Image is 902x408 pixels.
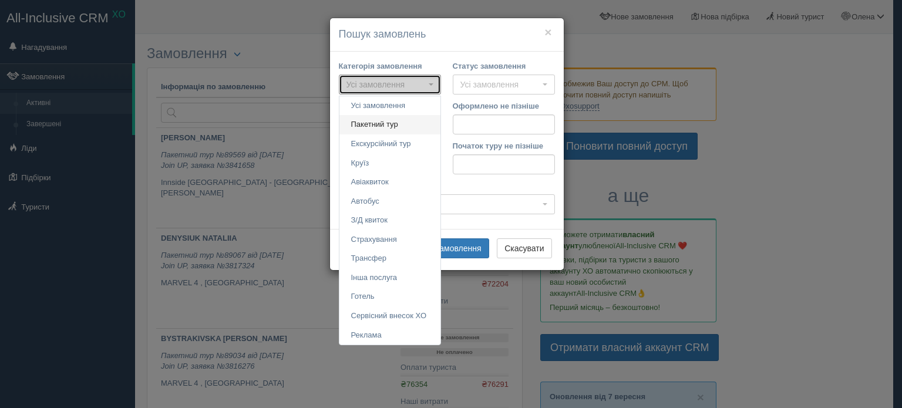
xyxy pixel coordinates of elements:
[346,198,540,210] span: Усі замовлення
[339,180,555,191] label: Електронний підпис
[339,194,555,214] button: Усі замовлення
[351,311,427,322] span: Сервісний внесок XO
[351,234,397,245] span: Страхування
[497,238,551,258] button: Скасувати
[351,158,369,169] span: Круїз
[351,253,387,264] span: Трансфер
[453,75,555,95] button: Усі замовлення
[351,177,389,188] span: Авіаквиток
[351,330,382,341] span: Реклама
[339,75,441,95] button: Усі замовлення
[351,100,406,112] span: Усі замовлення
[351,139,411,150] span: Екскурсійний тур
[351,291,375,302] span: Готель
[346,79,426,90] span: Усі замовлення
[339,60,441,72] label: Категорія замовлення
[351,215,388,226] span: З/Д квиток
[460,79,540,90] span: Усі замовлення
[339,27,555,42] h4: Пошук замовлень
[544,26,551,38] button: ×
[351,196,379,207] span: Автобус
[351,119,398,130] span: Пакетний тур
[453,100,555,112] label: Оформлено не пізніше
[453,140,555,151] label: Початок туру не пізніше
[351,272,398,284] span: Інша послуга
[453,60,555,72] label: Статус замовлення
